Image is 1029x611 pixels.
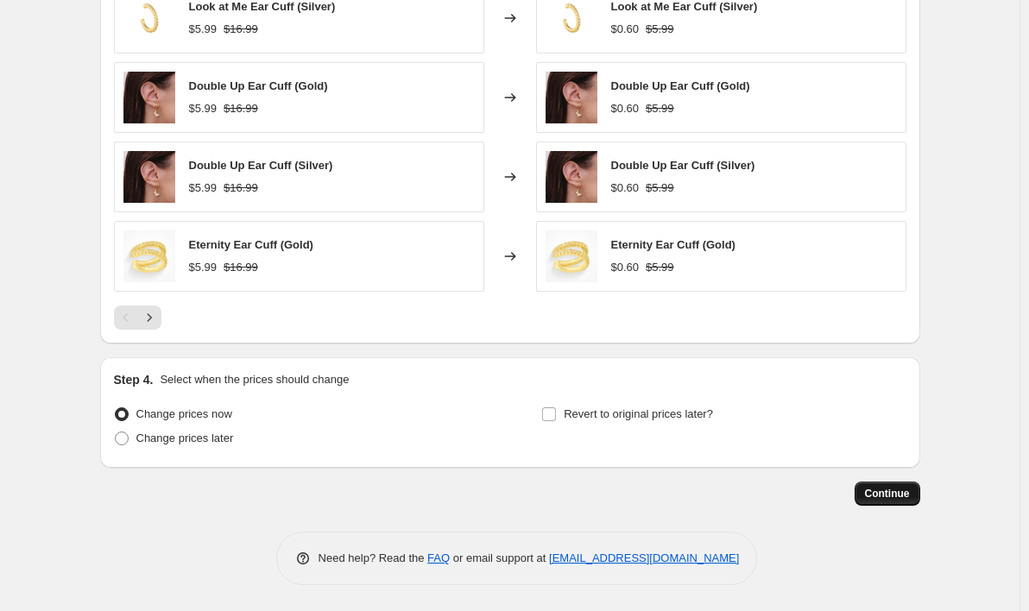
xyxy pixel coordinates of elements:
div: $0.60 [611,259,640,276]
img: doubleearcuff_gold_1_80x.jpg [123,72,175,123]
span: Double Up Ear Cuff (Gold) [189,79,328,92]
span: or email support at [450,551,549,564]
span: Eternity Ear Cuff (Gold) [189,238,313,251]
span: Change prices later [136,431,234,444]
p: Select when the prices should change [160,371,349,388]
button: Continue [855,482,920,506]
button: Next [137,305,161,330]
div: $0.60 [611,21,640,38]
strike: $5.99 [646,21,674,38]
strike: $16.99 [224,259,258,276]
a: FAQ [427,551,450,564]
div: $0.60 [611,180,640,197]
span: Double Up Ear Cuff (Silver) [189,159,333,172]
span: Need help? Read the [319,551,428,564]
a: [EMAIL_ADDRESS][DOMAIN_NAME] [549,551,739,564]
div: $5.99 [189,100,218,117]
span: Change prices now [136,407,232,420]
div: $5.99 [189,180,218,197]
div: $5.99 [189,259,218,276]
span: Eternity Ear Cuff (Gold) [611,238,735,251]
img: doubleearcuff_gold_1_80x.jpg [546,151,597,203]
div: $0.60 [611,100,640,117]
div: $5.99 [189,21,218,38]
strike: $16.99 [224,180,258,197]
strike: $16.99 [224,100,258,117]
img: doubleearcuff_gold_1_80x.jpg [123,151,175,203]
strike: $16.99 [224,21,258,38]
strike: $5.99 [646,259,674,276]
nav: Pagination [114,305,161,330]
strike: $5.99 [646,100,674,117]
img: EternityEarCuffGold_731f5f6f-53fc-418e-91a7-35aa9315ee0a_80x.jpg [123,230,175,282]
span: Revert to original prices later? [564,407,713,420]
span: Double Up Ear Cuff (Silver) [611,159,755,172]
span: Double Up Ear Cuff (Gold) [611,79,750,92]
img: EternityEarCuffGold_731f5f6f-53fc-418e-91a7-35aa9315ee0a_80x.jpg [546,230,597,282]
strike: $5.99 [646,180,674,197]
span: Continue [865,487,910,501]
h2: Step 4. [114,371,154,388]
img: doubleearcuff_gold_1_80x.jpg [546,72,597,123]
